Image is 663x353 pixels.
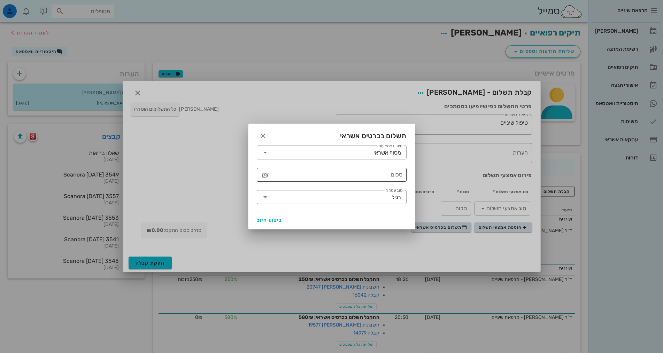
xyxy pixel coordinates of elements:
[386,188,402,193] label: סוג עסקה
[248,124,415,146] div: תשלום בכרטיס אשראי
[257,190,407,204] div: סוג עסקהרגיל
[378,143,402,149] label: חיוב באמצעות
[392,194,401,201] div: רגיל
[254,214,285,226] button: ביצוע חיוב
[257,146,407,159] div: חיוב באמצעותמסוף אשראי
[373,150,401,156] div: מסוף אשראי
[262,171,269,179] i: ₪
[257,217,283,223] span: ביצוע חיוב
